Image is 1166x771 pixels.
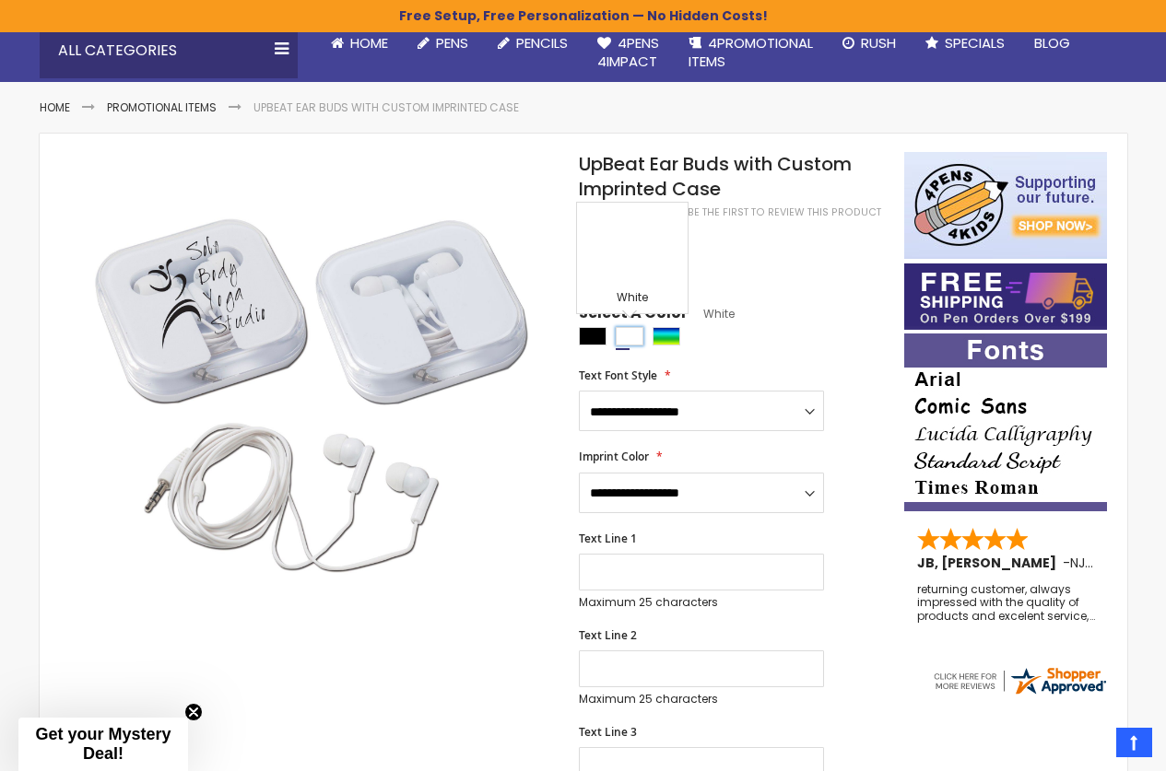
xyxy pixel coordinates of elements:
a: Top [1116,728,1152,757]
div: Black [579,327,607,345]
img: 4pens 4 kids [904,152,1107,259]
span: Get your Mystery Deal! [35,725,171,763]
span: 4Pens 4impact [597,33,659,71]
a: Promotional Items [107,99,217,115]
a: Home [40,99,70,115]
div: White [616,327,643,345]
span: Text Line 3 [579,724,637,740]
div: White [582,290,683,309]
a: 4PROMOTIONALITEMS [674,23,828,83]
span: Specials [945,33,1005,53]
span: Pens [436,33,468,53]
img: font-personalization-examples [904,333,1107,511]
button: Close teaser [184,703,203,721]
div: Get your Mystery Deal!Close teaser [18,718,188,771]
a: Home [316,23,403,64]
span: Select A Color [579,303,688,328]
img: 4pens.com widget logo [931,664,1108,697]
a: 4pens.com certificate URL [931,685,1108,701]
span: Home [350,33,388,53]
a: Pens [403,23,483,64]
div: All Categories [40,23,298,78]
span: Imprint Color [579,449,649,464]
span: White [688,306,735,321]
span: Text Line 1 [579,531,637,546]
p: Maximum 25 characters [579,595,824,610]
img: Free shipping on orders over $199 [904,263,1107,330]
li: UpBeat Ear Buds with Custom Imprinted Case [253,100,519,115]
a: 4Pens4impact [583,23,674,83]
div: returning customer, always impressed with the quality of products and excelent service, will retu... [917,583,1096,623]
a: Rush [828,23,911,64]
span: Blog [1034,33,1070,53]
span: Text Font Style [579,368,657,383]
a: Be the first to review this product [688,205,881,219]
span: Pencils [516,33,568,53]
span: Rush [861,33,896,53]
span: UpBeat Ear Buds with Custom Imprinted Case [579,151,852,202]
span: NJ [1070,554,1093,572]
span: JB, [PERSON_NAME] [917,554,1063,572]
a: Blog [1019,23,1085,64]
span: Text Line 2 [579,627,637,643]
img: white-4phpc-1886-upbeat-ear-buds-with-custom-imprinted-case_1.jpg [77,150,555,628]
a: Pencils [483,23,583,64]
div: Assorted [653,327,680,345]
span: 4PROMOTIONAL ITEMS [689,33,813,71]
a: Specials [911,23,1019,64]
p: Maximum 25 characters [579,692,824,707]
